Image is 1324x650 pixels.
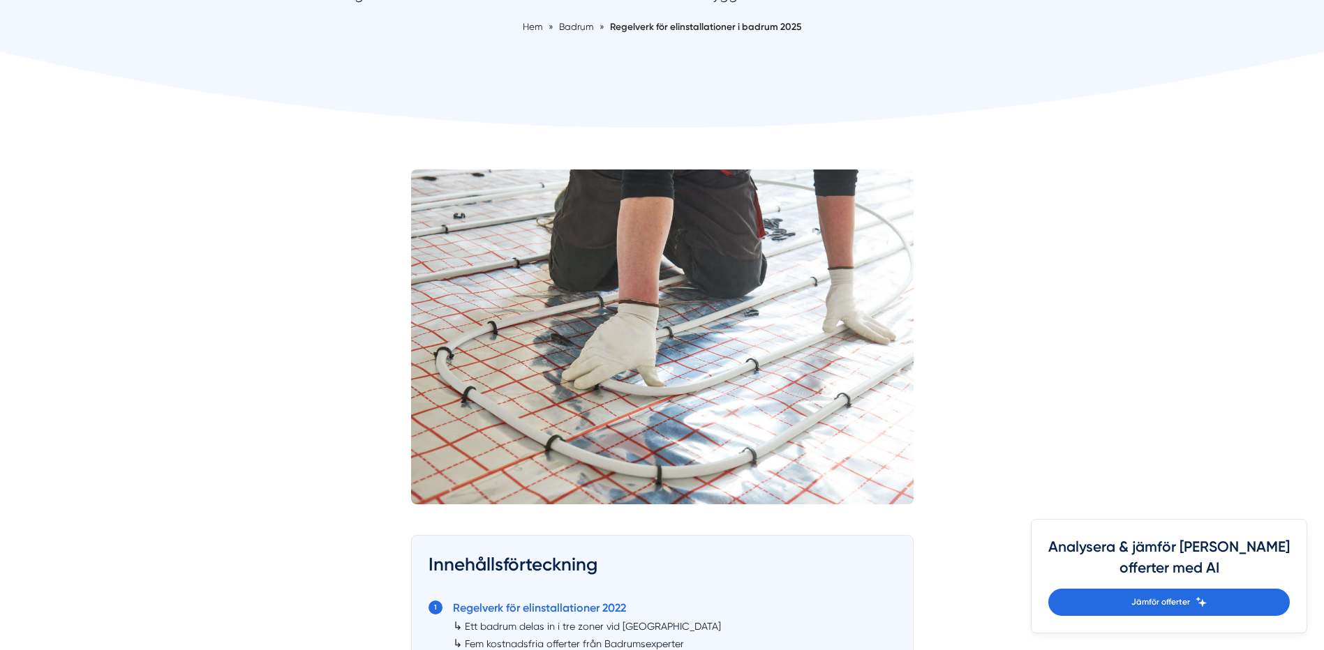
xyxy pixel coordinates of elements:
span: ↳ [453,637,462,650]
a: Regelverk för elinstallationer i badrum 2025 [610,21,801,32]
a: Jämför offerter [1048,589,1290,616]
span: ↳ [453,619,462,633]
span: » [600,20,604,34]
a: Hem [523,21,543,32]
span: Badrum [559,21,594,32]
nav: Breadcrumb [292,20,1032,34]
span: » [549,20,553,34]
a: Regelverk för elinstallationer 2022 [453,601,626,614]
img: Regelverk, Regelverk elinstallationer [411,169,914,504]
a: Badrum [559,21,596,32]
span: Jämför offerter [1131,596,1190,609]
a: Fem kostnadsfria offerter från Badrumsexperter [465,638,684,649]
a: Ett badrum delas in i tre zoner vid [GEOGRAPHIC_DATA] [465,621,721,632]
h3: Innehållsförteckning [429,552,896,584]
h4: Analysera & jämför [PERSON_NAME] offerter med AI [1048,536,1290,589]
